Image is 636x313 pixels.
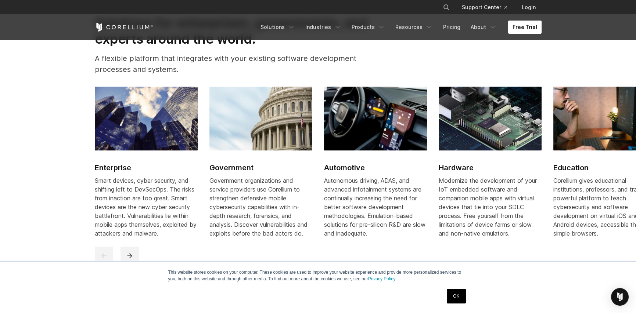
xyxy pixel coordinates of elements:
a: Automotive Automotive Autonomous driving, ADAS, and advanced infotainment systems are continually... [324,87,427,247]
a: OK [447,289,466,303]
div: Open Intercom Messenger [611,288,629,306]
div: Smart devices, cyber security, and shifting left to DevSecOps. The risks from inaction are too gr... [95,176,198,238]
a: Enterprise Enterprise Smart devices, cyber security, and shifting left to DevSecOps. The risks fr... [95,87,198,247]
button: previous [95,247,113,265]
a: Support Center [456,1,513,14]
h2: Automotive [324,162,427,173]
img: Hardware [439,87,542,150]
img: Enterprise [95,87,198,150]
span: Modernize the development of your IoT embedded software and companion mobile apps with virtual de... [439,177,537,237]
p: This website stores cookies on your computer. These cookies are used to improve your website expe... [168,269,468,282]
div: Navigation Menu [434,1,542,14]
a: Solutions [256,21,299,34]
a: Products [347,21,389,34]
div: Autonomous driving, ADAS, and advanced infotainment systems are continually increasing the need f... [324,176,427,238]
p: A flexible platform that integrates with your existing software development processes and systems. [95,53,388,75]
a: Government Government Government organizations and service providers use Corellium to strengthen ... [209,87,312,247]
h2: Government [209,162,312,173]
div: Government organizations and service providers use Corellium to strengthen defensive mobile cyber... [209,176,312,238]
img: Automotive [324,87,427,150]
a: About [466,21,501,34]
a: Login [516,1,542,14]
div: Navigation Menu [256,21,542,34]
img: Government [209,87,312,150]
a: Privacy Policy. [368,276,396,281]
a: Free Trial [508,21,542,34]
a: Corellium Home [95,23,153,32]
a: Industries [301,21,346,34]
h2: Enterprise [95,162,198,173]
h2: Hardware [439,162,542,173]
button: Search [440,1,453,14]
a: Hardware Hardware Modernize the development of your IoT embedded software and companion mobile ap... [439,87,542,247]
a: Pricing [439,21,465,34]
button: next [121,247,139,265]
a: Resources [391,21,437,34]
